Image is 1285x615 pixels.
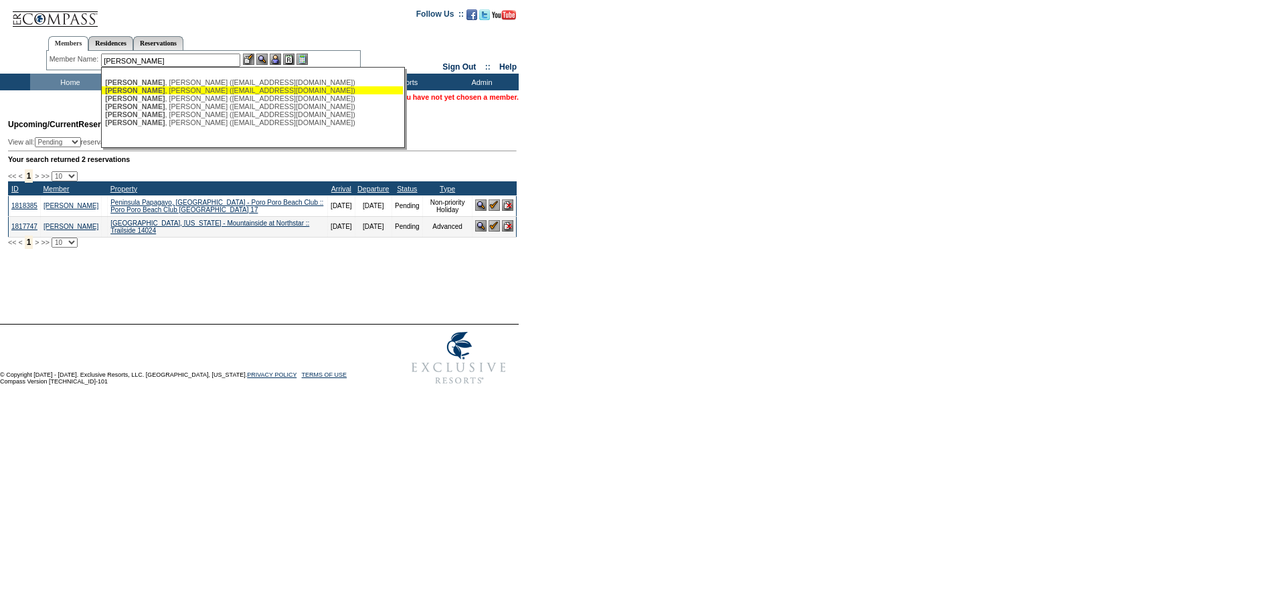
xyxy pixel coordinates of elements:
td: [DATE] [355,195,392,216]
a: Reservations [133,36,183,50]
span: [PERSON_NAME] [105,86,165,94]
div: , [PERSON_NAME] ([EMAIL_ADDRESS][DOMAIN_NAME]) [105,94,400,102]
span: > [35,238,39,246]
span: [PERSON_NAME] [105,118,165,126]
span: 1 [25,236,33,249]
span: >> [41,238,49,246]
img: Impersonate [270,54,281,65]
span: Reservations [8,120,129,129]
a: Sign Out [442,62,476,72]
div: , [PERSON_NAME] ([EMAIL_ADDRESS][DOMAIN_NAME]) [105,102,400,110]
a: Members [48,36,89,51]
img: Confirm Reservation [489,199,500,211]
img: Cancel Reservation [502,220,513,232]
div: , [PERSON_NAME] ([EMAIL_ADDRESS][DOMAIN_NAME]) [105,78,400,86]
span: Upcoming/Current [8,120,78,129]
img: b_edit.gif [243,54,254,65]
span: [PERSON_NAME] [105,102,165,110]
span: :: [485,62,491,72]
td: Advanced [422,216,473,237]
a: PRIVACY POLICY [247,371,296,378]
a: Departure [357,185,389,193]
td: Pending [392,195,422,216]
div: , [PERSON_NAME] ([EMAIL_ADDRESS][DOMAIN_NAME]) [105,118,400,126]
td: Admin [442,74,519,90]
div: Your search returned 2 reservations [8,155,517,163]
a: ID [11,185,19,193]
span: [PERSON_NAME] [105,78,165,86]
span: 1 [25,169,33,183]
td: Non-priority Holiday [422,195,473,216]
span: < [18,238,22,246]
td: [DATE] [328,195,355,216]
a: [PERSON_NAME] [44,202,98,209]
a: Type [440,185,455,193]
span: [PERSON_NAME] [105,94,165,102]
td: [DATE] [328,216,355,237]
span: << [8,238,16,246]
a: Become our fan on Facebook [466,13,477,21]
a: [PERSON_NAME] [44,223,98,230]
img: Become our fan on Facebook [466,9,477,20]
td: Home [30,74,107,90]
img: View [256,54,268,65]
span: << [8,172,16,180]
img: View Reservation [475,199,487,211]
div: View all: reservations owned by: [8,137,340,147]
img: Confirm Reservation [489,220,500,232]
td: Follow Us :: [416,8,464,24]
img: Subscribe to our YouTube Channel [492,10,516,20]
img: b_calculator.gif [296,54,308,65]
img: Follow us on Twitter [479,9,490,20]
span: >> [41,172,49,180]
a: Member [43,185,69,193]
img: View Reservation [475,220,487,232]
a: Subscribe to our YouTube Channel [492,13,516,21]
a: 1817747 [11,223,37,230]
a: Arrival [331,185,351,193]
span: > [35,172,39,180]
span: [PERSON_NAME] [105,110,165,118]
td: Pending [392,216,422,237]
img: Exclusive Resorts [399,325,519,391]
div: , [PERSON_NAME] ([EMAIL_ADDRESS][DOMAIN_NAME]) [105,110,400,118]
a: Residences [88,36,133,50]
a: Help [499,62,517,72]
img: Reservations [283,54,294,65]
div: Member Name: [50,54,101,65]
a: Follow us on Twitter [479,13,490,21]
a: [GEOGRAPHIC_DATA], [US_STATE] - Mountainside at Northstar :: Trailside 14024 [110,219,309,234]
img: Cancel Reservation [502,199,513,211]
a: TERMS OF USE [302,371,347,378]
a: Property [110,185,137,193]
a: 1818385 [11,202,37,209]
a: Peninsula Papagayo, [GEOGRAPHIC_DATA] - Poro Poro Beach Club :: Poro Poro Beach Club [GEOGRAPHIC_... [110,199,323,213]
a: Status [397,185,417,193]
div: , [PERSON_NAME] ([EMAIL_ADDRESS][DOMAIN_NAME]) [105,86,400,94]
td: [DATE] [355,216,392,237]
span: You have not yet chosen a member. [398,93,519,101]
span: < [18,172,22,180]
